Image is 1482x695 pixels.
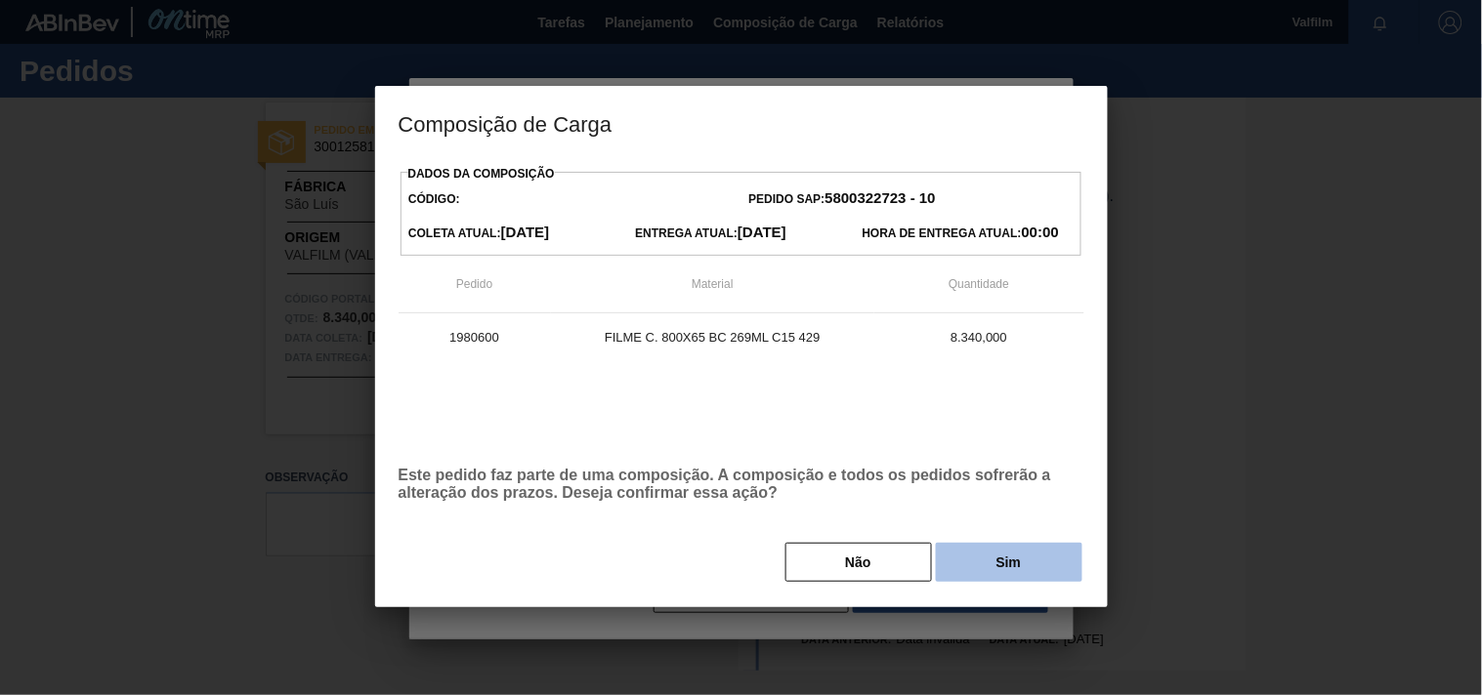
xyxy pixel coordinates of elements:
[635,226,786,240] span: Entrega Atual:
[456,277,492,291] span: Pedido
[936,543,1082,582] button: Sim
[408,167,555,181] label: Dados da Composição
[785,543,932,582] button: Não
[738,224,786,240] strong: [DATE]
[749,192,936,206] span: Pedido SAP:
[863,226,1059,240] span: Hora de Entrega Atual:
[408,192,460,206] span: Código:
[949,277,1009,291] span: Quantidade
[408,226,549,240] span: Coleta Atual:
[551,313,874,362] td: FILME C. 800X65 BC 269ML C15 429
[874,313,1084,362] td: 8.340,000
[1022,224,1059,240] strong: 00:00
[375,86,1108,160] h3: Composição de Carga
[692,277,734,291] span: Material
[826,189,936,206] strong: 5800322723 - 10
[399,467,1084,502] p: Este pedido faz parte de uma composição. A composição e todos os pedidos sofrerão a alteração dos...
[399,313,551,362] td: 1980600
[501,224,550,240] strong: [DATE]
